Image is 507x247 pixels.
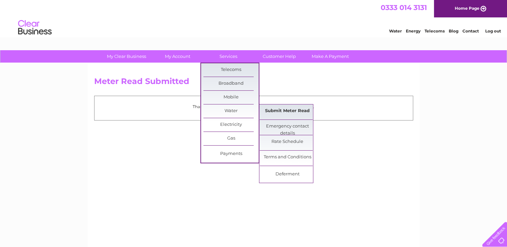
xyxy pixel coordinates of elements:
a: Log out [485,28,501,33]
a: Customer Help [252,50,307,63]
a: Submit Meter Read [260,104,315,118]
a: Gas [203,132,259,145]
a: Water [203,104,259,118]
a: Water [389,28,402,33]
a: My Account [150,50,205,63]
h2: Meter Read Submitted [94,77,413,89]
a: 0333 014 3131 [381,3,427,12]
a: My Clear Business [99,50,154,63]
a: Electricity [203,118,259,132]
a: Terms and Conditions [260,151,315,164]
p: Thank you for your time, your meter read has been received. [98,103,409,110]
a: Payments [203,147,259,161]
a: Services [201,50,256,63]
a: Telecoms [203,63,259,77]
div: Clear Business is a trading name of Verastar Limited (registered in [GEOGRAPHIC_DATA] No. 3667643... [96,4,412,32]
a: Broadband [203,77,259,90]
a: Mobile [203,91,259,104]
img: logo.png [18,17,52,38]
a: Energy [406,28,421,33]
a: Make A Payment [303,50,358,63]
a: Telecoms [425,28,445,33]
a: Contact [462,28,479,33]
a: Deferment [260,168,315,181]
a: Emergency contact details [260,120,315,133]
a: Rate Schedule [260,135,315,149]
a: Blog [449,28,458,33]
